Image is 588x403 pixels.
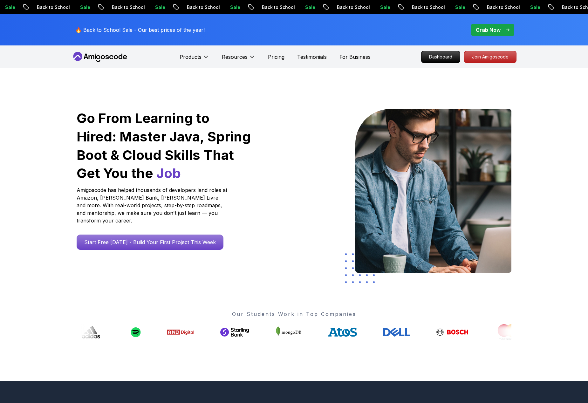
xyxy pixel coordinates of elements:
a: Testimonials [297,53,327,61]
a: Start Free [DATE] - Build Your First Project This Week [77,235,223,250]
a: Join Amigoscode [464,51,516,63]
p: Products [180,53,202,61]
p: Sale [64,4,84,10]
p: Resources [222,53,248,61]
button: Products [180,53,209,66]
p: Back to School [171,4,214,10]
p: Grab Now [476,26,501,34]
a: Dashboard [421,51,460,63]
p: Our Students Work in Top Companies [77,310,511,318]
p: Back to School [471,4,514,10]
a: Pricing [268,53,284,61]
p: Join Amigoscode [464,51,516,63]
span: Job [156,165,181,181]
a: For Business [339,53,371,61]
p: Sale [514,4,534,10]
p: Back to School [321,4,364,10]
p: Back to School [246,4,289,10]
p: Sale [439,4,459,10]
p: Sale [364,4,384,10]
p: Sale [289,4,309,10]
p: Amigoscode has helped thousands of developers land roles at Amazon, [PERSON_NAME] Bank, [PERSON_N... [77,186,229,224]
p: Sale [139,4,159,10]
button: Resources [222,53,255,66]
p: Dashboard [421,51,460,63]
img: hero [355,109,511,273]
p: 🔥 Back to School Sale - Our best prices of the year! [75,26,205,34]
h1: Go From Learning to Hired: Master Java, Spring Boot & Cloud Skills That Get You the [77,109,252,182]
p: Back to School [96,4,139,10]
p: Back to School [396,4,439,10]
p: Sale [214,4,234,10]
p: Back to School [21,4,64,10]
